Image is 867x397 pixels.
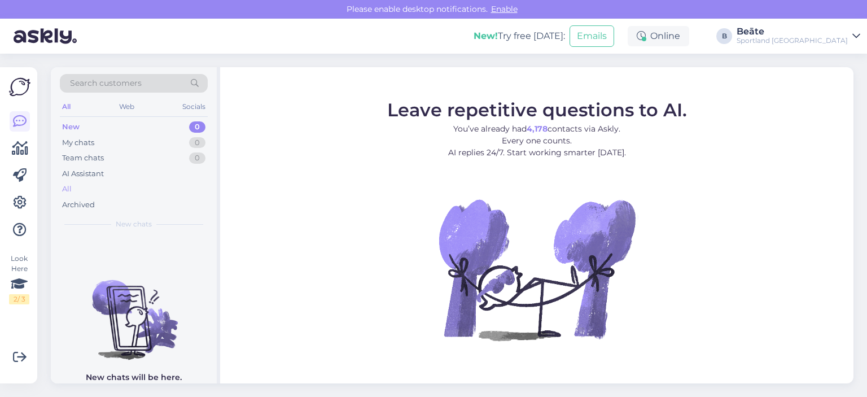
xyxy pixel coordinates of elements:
[62,152,104,164] div: Team chats
[435,168,638,371] img: No Chat active
[189,121,205,133] div: 0
[716,28,732,44] div: B
[189,137,205,149] div: 0
[9,76,30,98] img: Askly Logo
[737,27,860,45] a: BeāteSportland [GEOGRAPHIC_DATA]
[628,26,689,46] div: Online
[62,121,80,133] div: New
[51,260,217,361] img: No chats
[9,294,29,304] div: 2 / 3
[9,254,29,304] div: Look Here
[737,27,848,36] div: Beāte
[189,152,205,164] div: 0
[737,36,848,45] div: Sportland [GEOGRAPHIC_DATA]
[387,99,687,121] span: Leave repetitive questions to AI.
[70,77,142,89] span: Search customers
[86,372,182,383] p: New chats will be here.
[62,184,72,195] div: All
[570,25,614,47] button: Emails
[474,30,498,41] b: New!
[488,4,521,14] span: Enable
[60,99,73,114] div: All
[180,99,208,114] div: Socials
[527,124,548,134] b: 4,178
[62,199,95,211] div: Archived
[474,29,565,43] div: Try free [DATE]:
[62,168,104,180] div: AI Assistant
[62,137,94,149] div: My chats
[387,123,687,159] p: You’ve already had contacts via Askly. Every one counts. AI replies 24/7. Start working smarter [...
[116,219,152,229] span: New chats
[117,99,137,114] div: Web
